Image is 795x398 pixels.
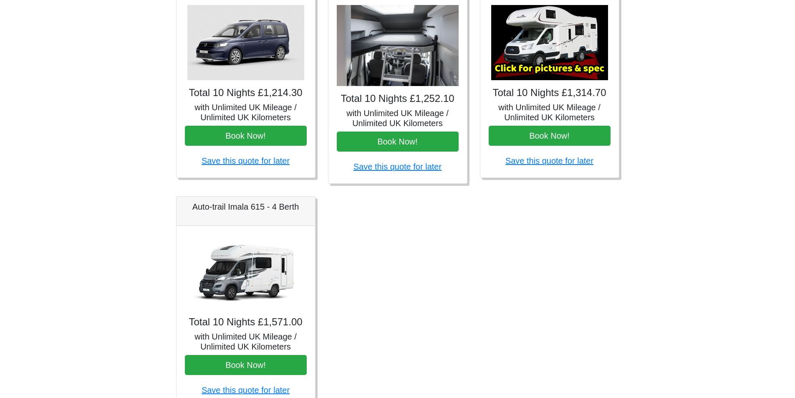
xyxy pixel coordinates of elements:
a: Save this quote for later [202,385,290,395]
button: Book Now! [337,132,459,152]
h4: Total 10 Nights £1,314.70 [489,87,611,99]
img: Ford Zefiro 675 - 6 Berth (Shower+Toilet) [491,5,608,80]
a: Save this quote for later [353,162,442,171]
img: VW Grand California 4 Berth [337,5,459,86]
button: Book Now! [489,126,611,146]
button: Book Now! [185,126,307,146]
h5: Auto-trail Imala 615 - 4 Berth [185,202,307,212]
a: Save this quote for later [505,156,593,165]
button: Book Now! [185,355,307,375]
h5: with Unlimited UK Mileage / Unlimited UK Kilometers [185,332,307,352]
img: VW Caddy California Maxi [187,5,304,80]
a: Save this quote for later [202,156,290,165]
h5: with Unlimited UK Mileage / Unlimited UK Kilometers [337,108,459,128]
h4: Total 10 Nights £1,214.30 [185,87,307,99]
img: Auto-trail Imala 615 - 4 Berth [187,234,304,309]
h4: Total 10 Nights £1,252.10 [337,93,459,105]
h4: Total 10 Nights £1,571.00 [185,316,307,328]
h5: with Unlimited UK Mileage / Unlimited UK Kilometers [489,102,611,122]
h5: with Unlimited UK Mileage / Unlimited UK Kilometers [185,102,307,122]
